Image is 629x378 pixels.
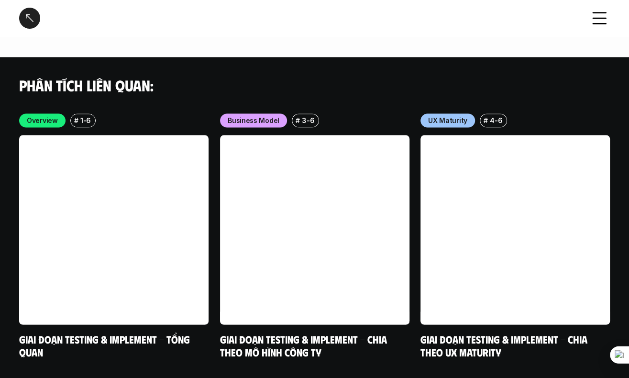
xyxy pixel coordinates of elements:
p: 3-6 [302,115,314,125]
p: Business Model [228,115,279,125]
h4: Phân tích liên quan: [19,76,610,94]
h6: # [484,117,488,124]
a: Giai đoạn Testing & Implement - Chia theo UX Maturity [420,332,590,358]
p: 4-6 [490,115,502,125]
h6: # [74,117,78,124]
h6: # [295,117,299,124]
a: Giai đoạn Testing & Implement - Chia theo mô hình công ty [220,332,389,358]
a: Giai đoạn Testing & Implement - Tổng quan [19,332,192,358]
p: 1-6 [80,115,91,125]
p: UX Maturity [428,115,467,125]
p: Overview [27,115,58,125]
